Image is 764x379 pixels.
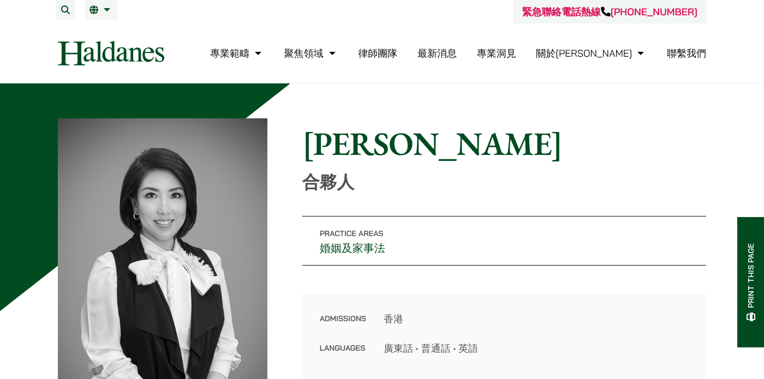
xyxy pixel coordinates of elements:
[522,5,697,18] a: 緊急聯絡電話熱線[PHONE_NUMBER]
[89,5,113,14] a: 繁
[210,47,264,59] a: 專業範疇
[284,47,338,59] a: 聚焦領域
[384,311,689,326] dd: 香港
[320,241,385,255] a: 婚姻及家事法
[302,124,706,163] h1: [PERSON_NAME]
[320,311,366,341] dt: Admissions
[358,47,397,59] a: 律師團隊
[302,172,706,192] p: 合夥人
[384,341,689,356] dd: 廣東話 • 普通話 • 英語
[667,47,706,59] a: 聯繫我們
[536,47,647,59] a: 關於何敦
[477,47,516,59] a: 專業洞見
[320,228,384,238] span: Practice Areas
[320,341,366,356] dt: Languages
[58,41,164,65] img: Logo of Haldanes
[417,47,457,59] a: 最新消息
